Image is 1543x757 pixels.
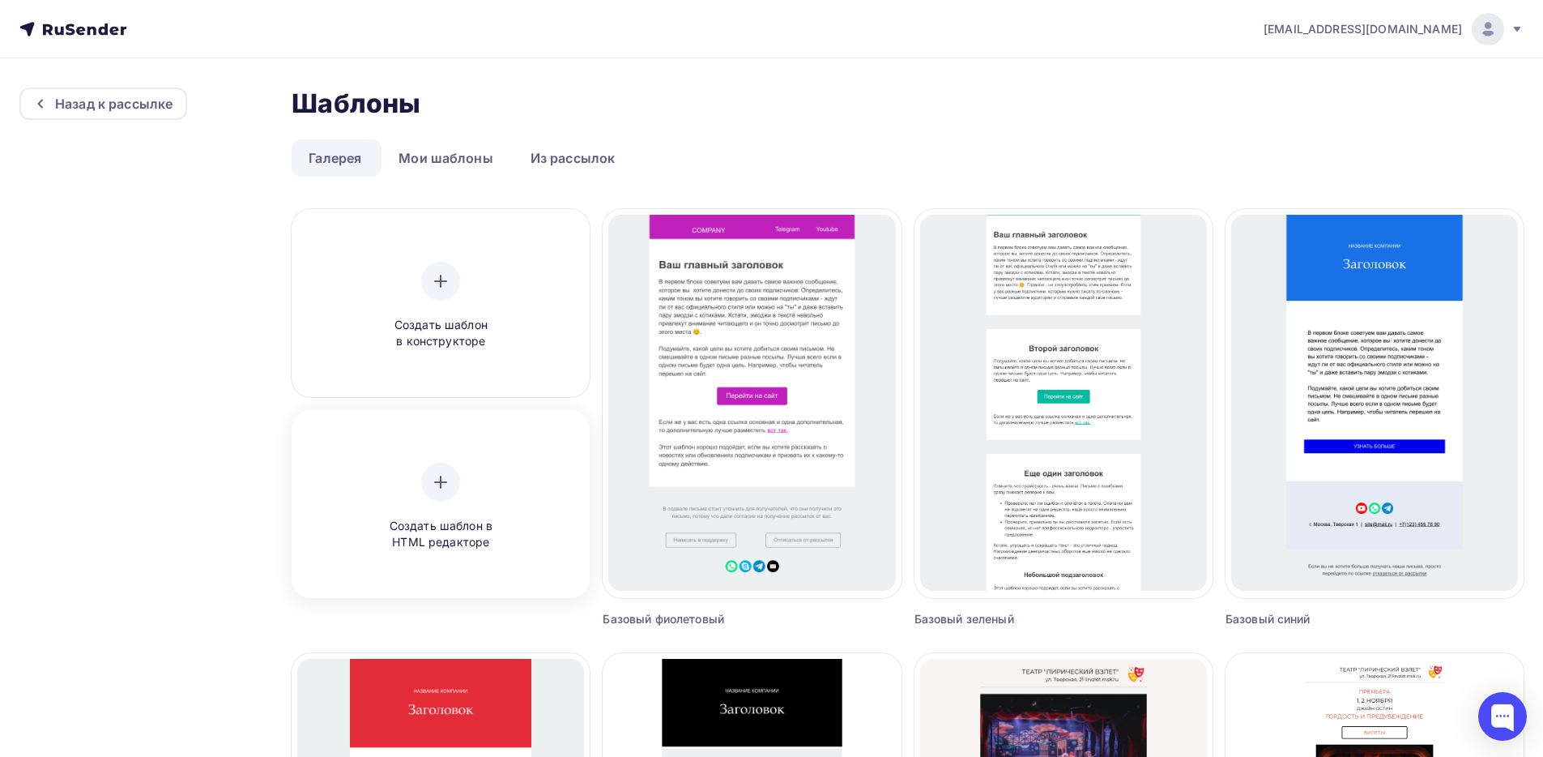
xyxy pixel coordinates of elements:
[381,139,510,177] a: Мои шаблоны
[1264,21,1462,37] span: [EMAIL_ADDRESS][DOMAIN_NAME]
[603,611,826,627] div: Базовый фиолетовый
[914,611,1138,627] div: Базовый зеленый
[292,139,378,177] a: Галерея
[1225,611,1449,627] div: Базовый синий
[364,518,518,551] span: Создать шаблон в HTML редакторе
[55,94,173,113] div: Назад к рассылке
[292,88,420,120] h2: Шаблоны
[1264,13,1524,45] a: [EMAIL_ADDRESS][DOMAIN_NAME]
[514,139,633,177] a: Из рассылок
[364,317,518,350] span: Создать шаблон в конструкторе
